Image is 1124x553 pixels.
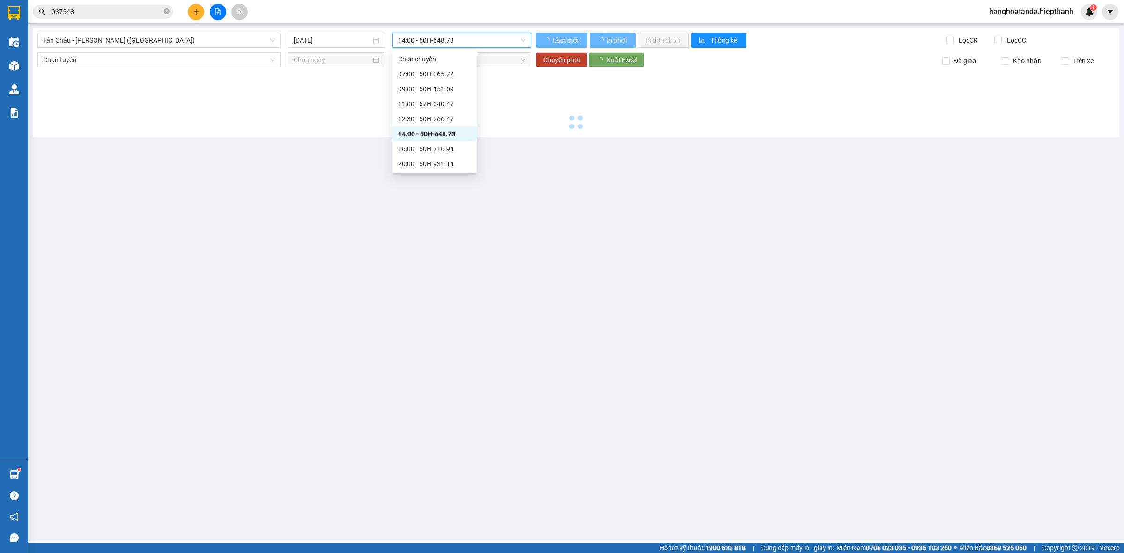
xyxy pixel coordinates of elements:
strong: 0369 525 060 [986,544,1027,552]
strong: 1900 633 818 [705,544,746,552]
span: | [753,543,754,553]
span: loading [597,37,605,44]
span: 14:00 - 50H-648.73 [398,33,525,47]
input: Chọn ngày [294,55,371,65]
button: plus [188,4,204,20]
span: caret-down [1106,7,1115,16]
span: In phơi [606,35,628,45]
sup: 1 [18,468,21,471]
span: file-add [214,8,221,15]
button: In phơi [590,33,636,48]
span: message [10,533,19,542]
img: warehouse-icon [9,61,19,71]
span: Xuất Excel [606,55,637,65]
span: bar-chart [699,37,707,44]
img: warehouse-icon [9,37,19,47]
input: 13/08/2025 [294,35,371,45]
span: Chọn tuyến [43,53,275,67]
span: search [39,8,45,15]
input: Tìm tên, số ĐT hoặc mã đơn [52,7,162,17]
span: Đã giao [950,56,980,66]
button: bar-chartThống kê [691,33,746,48]
button: In đơn chọn [638,33,689,48]
span: loading [596,57,606,63]
span: close-circle [164,8,170,14]
span: plus [193,8,200,15]
span: Trên xe [1069,56,1097,66]
span: notification [10,512,19,521]
span: Miền Bắc [959,543,1027,553]
span: | [1034,543,1035,553]
span: Thống kê [710,35,739,45]
span: Cung cấp máy in - giấy in: [761,543,834,553]
span: close-circle [164,7,170,16]
span: aim [236,8,243,15]
span: Chọn chuyến [398,53,525,67]
button: aim [231,4,248,20]
img: warehouse-icon [9,470,19,479]
span: 1 [1092,4,1095,11]
span: Làm mới [553,35,580,45]
button: caret-down [1102,4,1118,20]
span: Miền Nam [836,543,952,553]
span: hanghoatanda.hiepthanh [982,6,1081,17]
span: Kho nhận [1009,56,1045,66]
button: file-add [210,4,226,20]
img: icon-new-feature [1085,7,1094,16]
span: Tân Châu - Hồ Chí Minh (Giường) [43,33,275,47]
strong: 0708 023 035 - 0935 103 250 [866,544,952,552]
sup: 1 [1090,4,1097,11]
span: ⚪️ [954,546,957,550]
button: Xuất Excel [589,52,644,67]
span: Lọc CR [955,35,979,45]
span: Lọc CC [1003,35,1028,45]
button: Làm mới [536,33,587,48]
button: Chuyển phơi [536,52,587,67]
img: solution-icon [9,108,19,118]
img: logo-vxr [8,6,20,20]
span: question-circle [10,491,19,500]
img: warehouse-icon [9,84,19,94]
span: loading [543,37,551,44]
span: copyright [1072,545,1079,551]
span: Hỗ trợ kỹ thuật: [659,543,746,553]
